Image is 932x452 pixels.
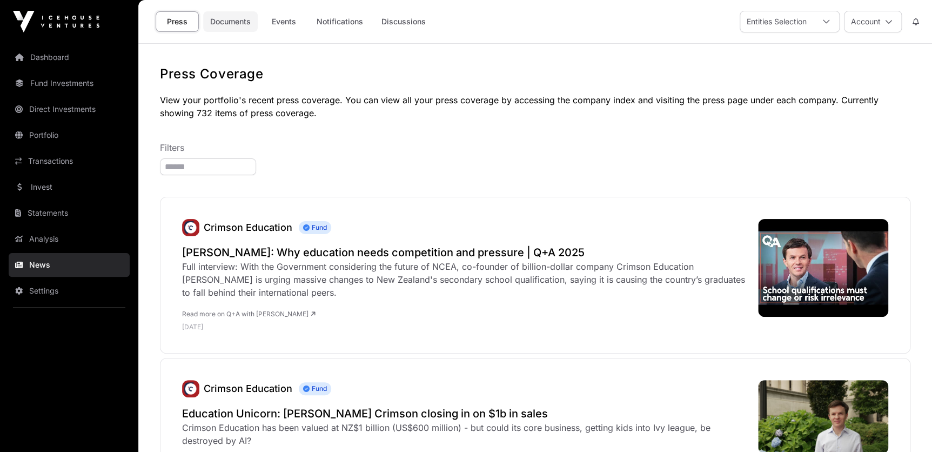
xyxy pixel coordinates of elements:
[204,222,292,233] a: Crimson Education
[182,421,747,447] div: Crimson Education has been valued at NZ$1 billion (US$600 million) - but could its core business,...
[374,11,433,32] a: Discussions
[182,406,747,421] a: Education Unicorn: [PERSON_NAME] Crimson closing in on $1b in sales
[310,11,370,32] a: Notifications
[182,380,199,397] a: Crimson Education
[9,97,130,121] a: Direct Investments
[204,383,292,394] a: Crimson Education
[182,219,199,236] img: unnamed.jpg
[9,227,130,251] a: Analysis
[299,221,331,234] span: Fund
[9,149,130,173] a: Transactions
[160,94,910,119] p: View your portfolio's recent press coverage. You can view all your press coverage by accessing th...
[203,11,258,32] a: Documents
[878,400,932,452] iframe: Chat Widget
[758,219,888,317] img: hqdefault.jpg
[844,11,902,32] button: Account
[13,11,99,32] img: Icehouse Ventures Logo
[9,123,130,147] a: Portfolio
[182,260,747,299] div: Full interview: With the Government considering the future of NCEA, co-founder of billion-dollar ...
[740,11,813,32] div: Entities Selection
[182,219,199,236] a: Crimson Education
[182,323,747,331] p: [DATE]
[182,310,316,318] a: Read more on Q+A with [PERSON_NAME]
[9,175,130,199] a: Invest
[9,71,130,95] a: Fund Investments
[9,253,130,277] a: News
[160,65,910,83] h1: Press Coverage
[9,201,130,225] a: Statements
[156,11,199,32] a: Press
[182,380,199,397] img: unnamed.jpg
[160,141,910,154] p: Filters
[299,382,331,395] span: Fund
[9,45,130,69] a: Dashboard
[262,11,305,32] a: Events
[9,279,130,303] a: Settings
[182,245,747,260] a: [PERSON_NAME]: Why education needs competition and pressure | Q+A 2025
